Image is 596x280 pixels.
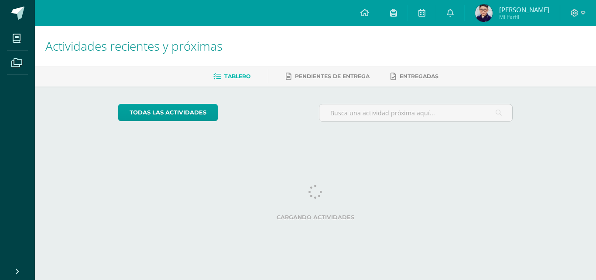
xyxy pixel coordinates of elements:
[319,104,513,121] input: Busca una actividad próxima aquí...
[118,214,513,221] label: Cargando actividades
[45,38,223,54] span: Actividades recientes y próximas
[286,69,370,83] a: Pendientes de entrega
[118,104,218,121] a: todas las Actividades
[499,5,549,14] span: [PERSON_NAME]
[499,13,549,21] span: Mi Perfil
[400,73,438,80] span: Entregadas
[390,69,438,83] a: Entregadas
[213,69,250,83] a: Tablero
[295,73,370,80] span: Pendientes de entrega
[224,73,250,80] span: Tablero
[475,4,493,22] img: 0dabd2daab90285735dd41bc3447274b.png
